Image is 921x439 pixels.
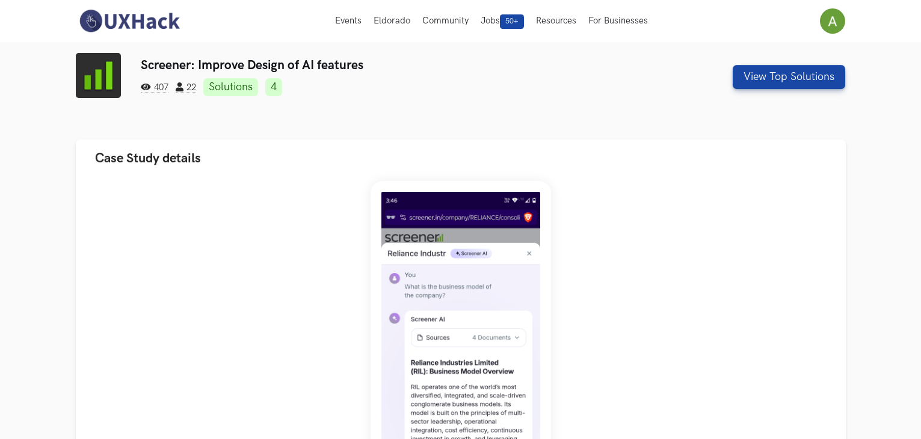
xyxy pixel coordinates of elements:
span: 407 [141,82,168,93]
span: 50+ [500,14,524,29]
img: Screener logo [76,53,121,98]
h3: Screener: Improve Design of AI features [141,58,650,73]
span: 22 [176,82,196,93]
button: Case Study details [76,140,846,177]
img: Your profile pic [820,8,845,34]
a: Solutions [203,78,258,96]
img: UXHack-logo.png [76,8,183,34]
button: View Top Solutions [733,65,845,89]
span: Case Study details [95,150,201,167]
a: 4 [265,78,282,96]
